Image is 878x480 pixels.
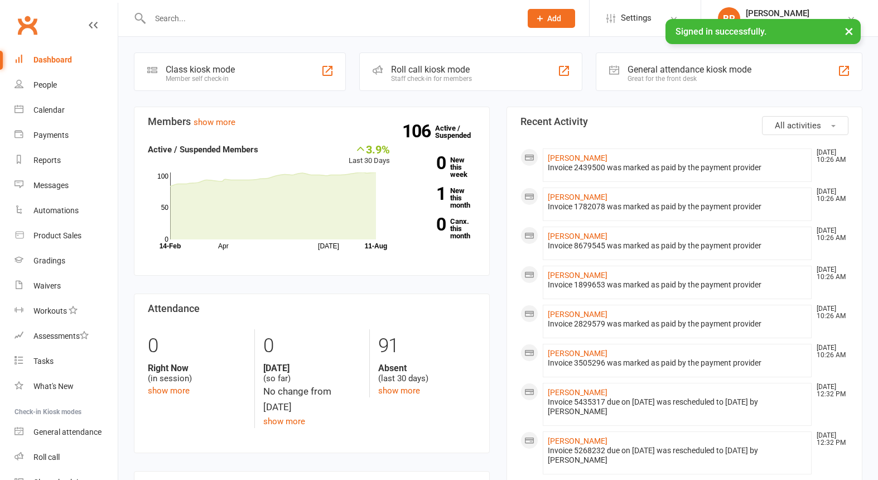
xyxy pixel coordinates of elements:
div: Reports [33,156,61,165]
a: What's New [15,374,118,399]
div: Tasks [33,357,54,366]
a: Workouts [15,299,118,324]
h3: Members [148,116,476,127]
span: Signed in successfully. [676,26,766,37]
a: Tasks [15,349,118,374]
div: Member self check-in [166,75,235,83]
button: All activities [762,116,848,135]
time: [DATE] 12:32 PM [811,383,848,398]
div: Invoice 2439500 was marked as paid by the payment provider [548,163,807,172]
strong: 1 [407,185,446,202]
button: × [839,19,859,43]
div: What's New [33,382,74,391]
a: [PERSON_NAME] [548,193,607,201]
div: Invoice 5268232 due on [DATE] was rescheduled to [DATE] by [PERSON_NAME] [548,446,807,465]
a: 106Active / Suspended [435,116,484,147]
div: 0 [148,329,246,363]
time: [DATE] 10:26 AM [811,188,848,203]
a: 1New this month [407,187,476,209]
div: 0 [263,329,361,363]
div: People [33,80,57,89]
a: General attendance kiosk mode [15,420,118,445]
a: 0New this week [407,156,476,178]
div: Payments [33,131,69,140]
div: Invoice 5435317 due on [DATE] was rescheduled to [DATE] by [PERSON_NAME] [548,397,807,416]
time: [DATE] 10:26 AM [811,344,848,359]
button: Add [528,9,575,28]
div: [PERSON_NAME] [746,8,847,18]
a: Reports [15,148,118,173]
a: show more [263,416,305,426]
a: [PERSON_NAME] [548,310,607,319]
div: No change from [DATE] [263,384,361,414]
div: Last 30 Days [349,143,390,167]
h3: Recent Activity [520,116,848,127]
a: Waivers [15,273,118,299]
time: [DATE] 10:26 AM [811,149,848,164]
div: General attendance [33,428,102,436]
a: Assessments [15,324,118,349]
a: show more [194,117,235,127]
div: Staff check-in for members [391,75,472,83]
div: Gradings [33,256,65,265]
a: [PERSON_NAME] [548,349,607,358]
div: Messages [33,181,69,190]
strong: Absent [378,363,476,373]
input: Search... [147,11,513,26]
a: Clubworx [13,11,41,39]
div: Invoice 8679545 was marked as paid by the payment provider [548,241,807,251]
strong: 0 [407,155,446,171]
div: Automations [33,206,79,215]
div: Invoice 3505296 was marked as paid by the payment provider [548,358,807,368]
span: All activities [775,121,821,131]
strong: Right Now [148,363,246,373]
div: Assessments [33,332,89,340]
a: Messages [15,173,118,198]
div: Invoice 1899653 was marked as paid by the payment provider [548,280,807,290]
a: [PERSON_NAME] [548,271,607,280]
time: [DATE] 10:26 AM [811,266,848,281]
div: Calendar [33,105,65,114]
strong: 106 [402,123,435,140]
div: Product Sales [33,231,81,240]
div: Invoice 2829579 was marked as paid by the payment provider [548,319,807,329]
a: Product Sales [15,223,118,248]
a: Automations [15,198,118,223]
div: Dashboard [33,55,72,64]
div: Roll call kiosk mode [391,64,472,75]
a: show more [148,386,190,396]
time: [DATE] 10:26 AM [811,227,848,242]
a: Payments [15,123,118,148]
div: Waivers [33,281,61,290]
strong: Active / Suspended Members [148,145,258,155]
span: Add [547,14,561,23]
a: 0Canx. this month [407,218,476,239]
div: (in session) [148,363,246,384]
div: General attendance kiosk mode [628,64,751,75]
a: Calendar [15,98,118,123]
a: [PERSON_NAME] [548,153,607,162]
div: Invoice 1782078 was marked as paid by the payment provider [548,202,807,212]
div: Class kiosk mode [166,64,235,75]
div: (last 30 days) [378,363,476,384]
time: [DATE] 10:26 AM [811,305,848,320]
a: [PERSON_NAME] [548,436,607,445]
div: Roll call [33,453,60,462]
a: Roll call [15,445,118,470]
div: (so far) [263,363,361,384]
div: Kinetic Martial Arts Cessnock [746,18,847,28]
h3: Attendance [148,303,476,314]
a: [PERSON_NAME] [548,232,607,241]
a: Gradings [15,248,118,273]
strong: [DATE] [263,363,361,373]
div: 91 [378,329,476,363]
div: Great for the front desk [628,75,751,83]
a: [PERSON_NAME] [548,388,607,397]
a: Dashboard [15,47,118,73]
div: 3.9% [349,143,390,155]
a: show more [378,386,420,396]
div: Workouts [33,306,67,315]
span: Settings [621,6,652,31]
strong: 0 [407,216,446,233]
div: BR [718,7,740,30]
